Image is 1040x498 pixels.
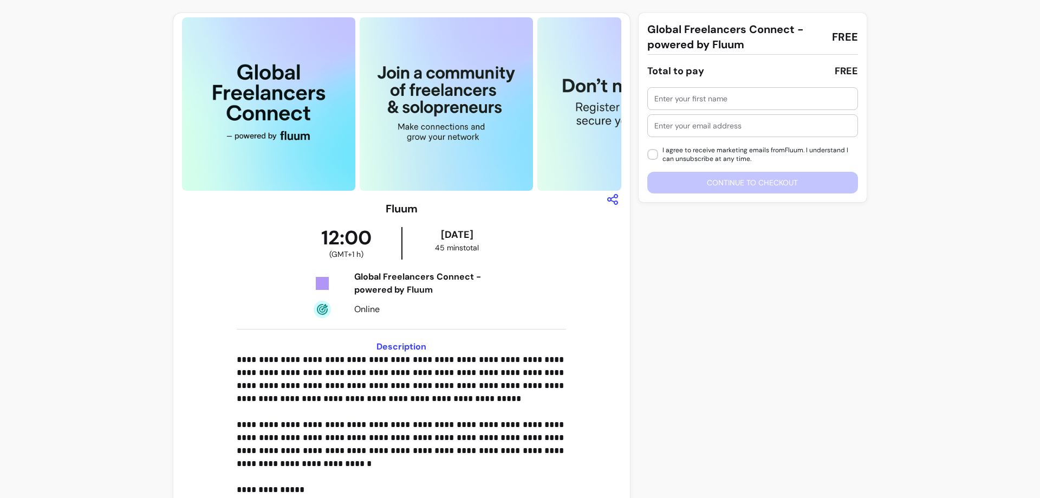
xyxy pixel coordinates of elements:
[182,17,355,191] img: https://d3pz9znudhj10h.cloudfront.net/00946753-bc9b-4216-846f-eac31ade132c
[832,29,858,44] span: FREE
[654,93,851,104] input: Enter your first name
[354,270,508,296] div: Global Freelancers Connect - powered by Fluum
[537,17,711,191] img: https://d3pz9znudhj10h.cloudfront.net/9d95b61e-433c-466e-8f72-0c6ec8aff819
[835,63,858,79] div: FREE
[647,22,823,52] span: Global Freelancers Connect - powered by Fluum
[237,340,566,353] h3: Description
[354,303,508,316] div: Online
[405,227,509,242] div: [DATE]
[292,227,402,260] div: 12:00
[654,120,851,131] input: Enter your email address
[329,249,363,260] span: ( GMT+1 h )
[647,63,704,79] div: Total to pay
[314,275,331,292] img: Tickets Icon
[386,201,418,216] h3: Fluum
[405,242,509,253] div: 45 mins total
[360,17,533,191] img: https://d3pz9znudhj10h.cloudfront.net/aee2e147-fbd8-4818-a12f-606c309470ab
